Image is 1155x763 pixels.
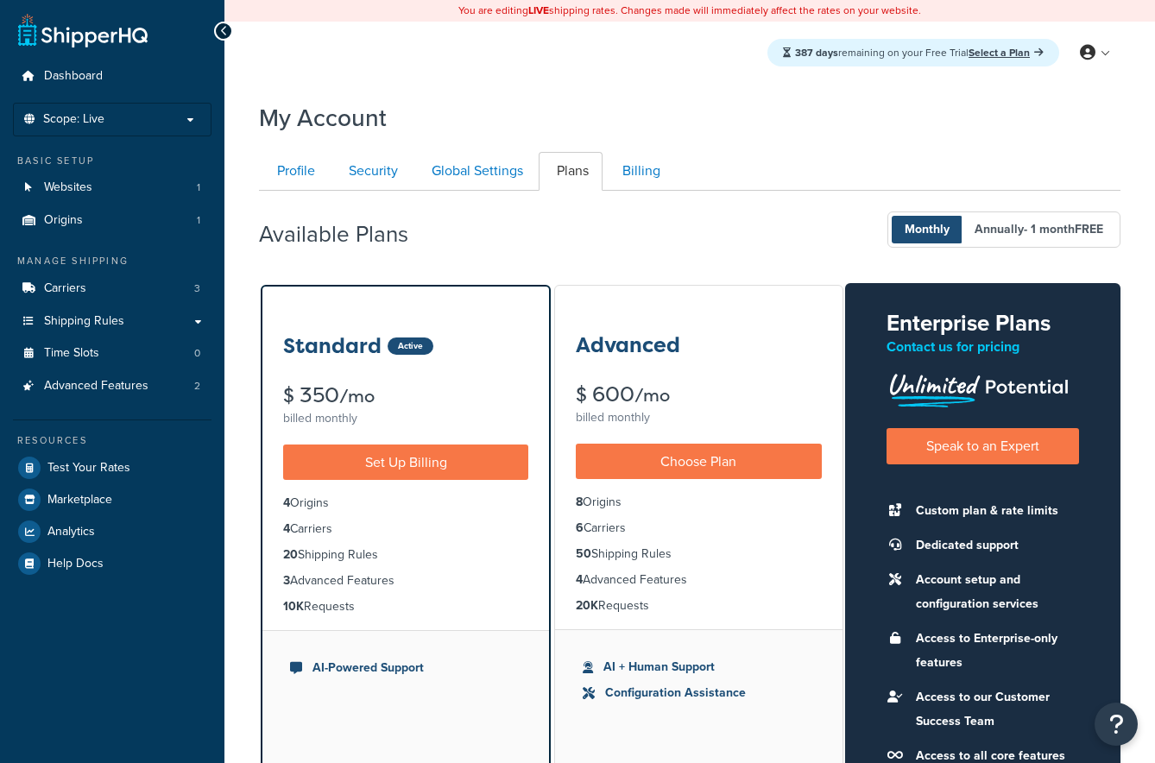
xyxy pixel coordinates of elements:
strong: 4 [576,571,583,589]
h1: My Account [259,101,387,135]
a: Origins 1 [13,205,211,236]
li: Shipping Rules [576,545,821,564]
span: Analytics [47,525,95,539]
small: /mo [634,383,670,407]
li: Origins [576,493,821,512]
span: Shipping Rules [44,314,124,329]
strong: 20 [283,545,298,564]
strong: 4 [283,520,290,538]
div: billed monthly [576,406,821,430]
li: Access to our Customer Success Team [907,685,1079,734]
a: Time Slots 0 [13,337,211,369]
span: 1 [197,213,200,228]
span: Monthly [892,216,962,243]
span: 3 [194,281,200,296]
li: Advanced Features [283,571,528,590]
a: Billing [604,152,674,191]
span: Marketplace [47,493,112,508]
a: Marketplace [13,484,211,515]
h2: Enterprise Plans [887,311,1079,336]
a: Shipping Rules [13,306,211,337]
b: LIVE [528,3,549,18]
a: Help Docs [13,548,211,579]
li: AI-Powered Support [290,659,521,678]
a: Select a Plan [969,45,1044,60]
strong: 3 [283,571,290,590]
strong: 20K [576,596,598,615]
li: Origins [13,205,211,236]
div: Active [388,337,433,355]
a: Advanced Features 2 [13,370,211,402]
strong: 6 [576,519,584,537]
strong: 50 [576,545,591,563]
li: Configuration Assistance [583,684,814,703]
li: Advanced Features [13,370,211,402]
span: Carriers [44,281,86,296]
a: Global Settings [413,152,537,191]
a: Choose Plan [576,444,821,479]
a: Speak to an Expert [887,428,1079,463]
span: Scope: Live [43,112,104,127]
li: Access to Enterprise-only features [907,627,1079,675]
small: /mo [339,384,375,408]
span: 1 [197,180,200,195]
div: $ 350 [283,385,528,407]
div: remaining on your Free Trial [767,39,1059,66]
li: Dedicated support [907,533,1079,558]
li: Carriers [13,273,211,305]
span: Time Slots [44,346,99,361]
span: Origins [44,213,83,228]
span: Test Your Rates [47,461,130,476]
a: Security [331,152,412,191]
div: Basic Setup [13,154,211,168]
button: Open Resource Center [1095,703,1138,746]
a: Set Up Billing [283,445,528,480]
span: Websites [44,180,92,195]
li: Websites [13,172,211,204]
li: Requests [283,597,528,616]
li: Shipping Rules [283,545,528,564]
a: Carriers 3 [13,273,211,305]
span: Advanced Features [44,379,148,394]
a: Test Your Rates [13,452,211,483]
button: Monthly Annually- 1 monthFREE [887,211,1120,248]
span: Help Docs [47,557,104,571]
li: AI + Human Support [583,658,814,677]
div: Resources [13,433,211,448]
li: Origins [283,494,528,513]
h2: Available Plans [259,222,434,247]
strong: 10K [283,597,304,615]
div: billed monthly [283,407,528,431]
li: Carriers [283,520,528,539]
span: - 1 month [1024,220,1103,238]
div: $ 600 [576,384,821,406]
li: Requests [576,596,821,615]
li: Account setup and configuration services [907,568,1079,616]
a: Profile [259,152,329,191]
li: Advanced Features [576,571,821,590]
h3: Advanced [576,334,680,356]
strong: 387 days [795,45,838,60]
a: Dashboard [13,60,211,92]
img: Unlimited Potential [887,368,1070,407]
span: Dashboard [44,69,103,84]
b: FREE [1075,220,1103,238]
li: Time Slots [13,337,211,369]
p: Contact us for pricing [887,335,1079,359]
span: 0 [194,346,200,361]
a: Websites 1 [13,172,211,204]
a: Plans [539,152,603,191]
strong: 8 [576,493,583,511]
a: Analytics [13,516,211,547]
strong: 4 [283,494,290,512]
li: Custom plan & rate limits [907,499,1079,523]
div: Manage Shipping [13,254,211,268]
li: Carriers [576,519,821,538]
a: ShipperHQ Home [18,13,148,47]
